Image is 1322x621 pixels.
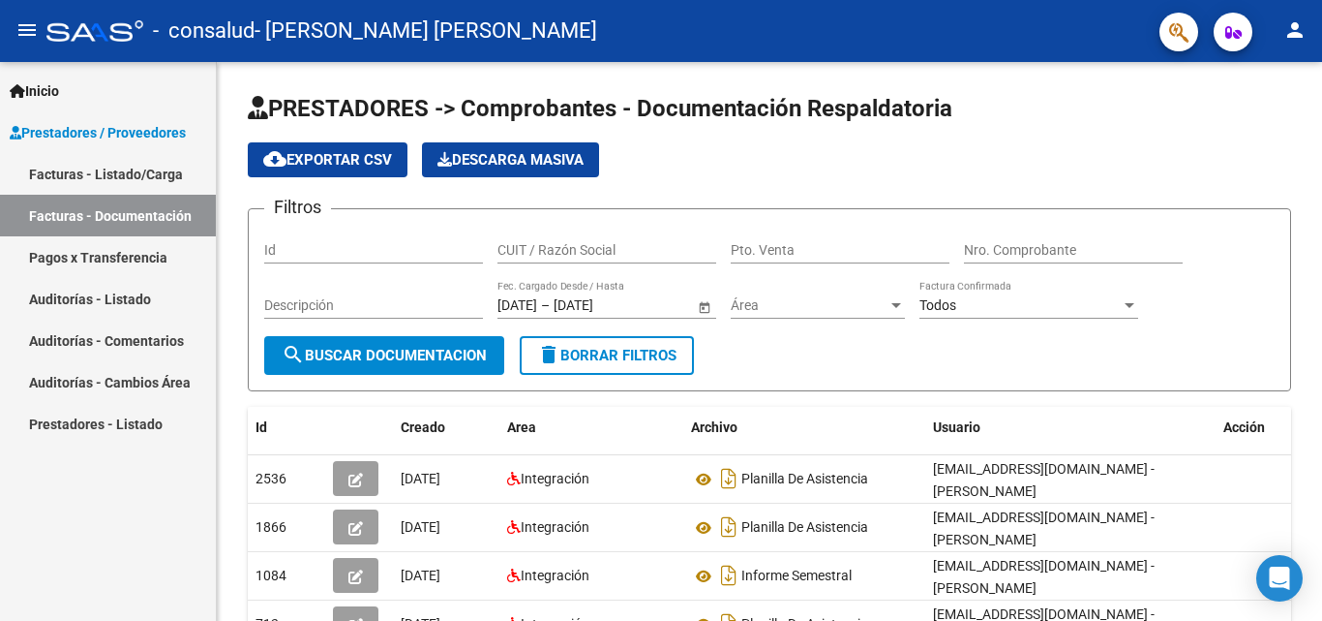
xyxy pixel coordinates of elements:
[716,512,741,543] i: Descargar documento
[919,297,956,313] span: Todos
[683,407,925,449] datatable-header-cell: Archivo
[255,471,286,486] span: 2536
[401,568,440,583] span: [DATE]
[1223,419,1265,435] span: Acción
[248,95,952,122] span: PRESTADORES -> Comprobantes - Documentación Respaldatoria
[153,10,255,52] span: - consalud
[691,419,737,435] span: Archivo
[521,471,589,486] span: Integración
[731,297,887,314] span: Área
[933,510,1155,547] span: [EMAIL_ADDRESS][DOMAIN_NAME] - [PERSON_NAME]
[520,336,694,375] button: Borrar Filtros
[248,407,325,449] datatable-header-cell: Id
[393,407,499,449] datatable-header-cell: Creado
[264,336,504,375] button: Buscar Documentacion
[537,343,560,366] mat-icon: delete
[282,347,487,364] span: Buscar Documentacion
[741,472,868,487] span: Planilla De Asistencia
[255,519,286,535] span: 1866
[507,419,536,435] span: Area
[264,194,331,221] h3: Filtros
[401,471,440,486] span: [DATE]
[1283,18,1307,42] mat-icon: person
[554,297,648,314] input: Fecha fin
[10,122,186,143] span: Prestadores / Proveedores
[537,347,676,364] span: Borrar Filtros
[497,297,537,314] input: Fecha inicio
[694,296,714,317] button: Open calendar
[521,568,589,583] span: Integración
[263,151,392,169] span: Exportar CSV
[741,569,852,584] span: Informe Semestral
[716,463,741,494] i: Descargar documento
[255,10,597,52] span: - [PERSON_NAME] [PERSON_NAME]
[521,519,589,535] span: Integración
[925,407,1216,449] datatable-header-cell: Usuario
[933,558,1155,596] span: [EMAIL_ADDRESS][DOMAIN_NAME] - [PERSON_NAME]
[255,419,267,435] span: Id
[401,519,440,535] span: [DATE]
[1216,407,1312,449] datatable-header-cell: Acción
[10,80,59,102] span: Inicio
[933,461,1155,499] span: [EMAIL_ADDRESS][DOMAIN_NAME] - [PERSON_NAME]
[15,18,39,42] mat-icon: menu
[437,151,584,169] span: Descarga Masiva
[263,147,286,171] mat-icon: cloud_download
[255,568,286,583] span: 1084
[1256,555,1303,602] div: Open Intercom Messenger
[422,142,599,177] app-download-masive: Descarga masiva de comprobantes (adjuntos)
[248,142,407,177] button: Exportar CSV
[933,419,980,435] span: Usuario
[499,407,683,449] datatable-header-cell: Area
[541,297,550,314] span: –
[282,343,305,366] mat-icon: search
[422,142,599,177] button: Descarga Masiva
[716,560,741,591] i: Descargar documento
[741,520,868,536] span: Planilla De Asistencia
[401,419,445,435] span: Creado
